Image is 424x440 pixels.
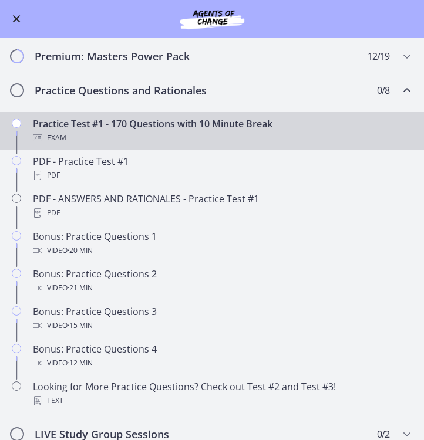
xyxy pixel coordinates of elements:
div: Video [33,356,415,370]
h2: Premium: Masters Power Pack [35,49,367,63]
span: · 12 min [68,356,93,370]
h2: Practice Questions and Rationales [35,83,367,97]
div: Bonus: Practice Questions 2 [33,267,415,295]
div: Text [33,394,415,408]
div: Video [33,319,415,333]
div: Bonus: Practice Questions 4 [33,342,415,370]
div: Video [33,243,415,258]
span: 12 / 19 [368,49,389,63]
span: · 15 min [68,319,93,333]
div: Practice Test #1 - 170 Questions with 10 Minute Break [33,117,415,145]
img: Agents of Change [153,7,271,31]
div: Bonus: Practice Questions 3 [33,304,415,333]
div: Exam [33,131,415,145]
div: PDF - Practice Test #1 [33,154,415,182]
span: · 21 min [68,281,93,295]
div: PDF [33,168,415,182]
div: Looking for More Practice Questions? Check out Test #2 and Test #3! [33,380,415,408]
button: Enable menu [9,12,23,26]
div: PDF [33,206,415,220]
div: PDF - ANSWERS AND RATIONALES - Practice Test #1 [33,192,415,220]
span: 0 / 8 [377,83,389,97]
div: Bonus: Practice Questions 1 [33,229,415,258]
div: Video [33,281,415,295]
span: · 20 min [68,243,93,258]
